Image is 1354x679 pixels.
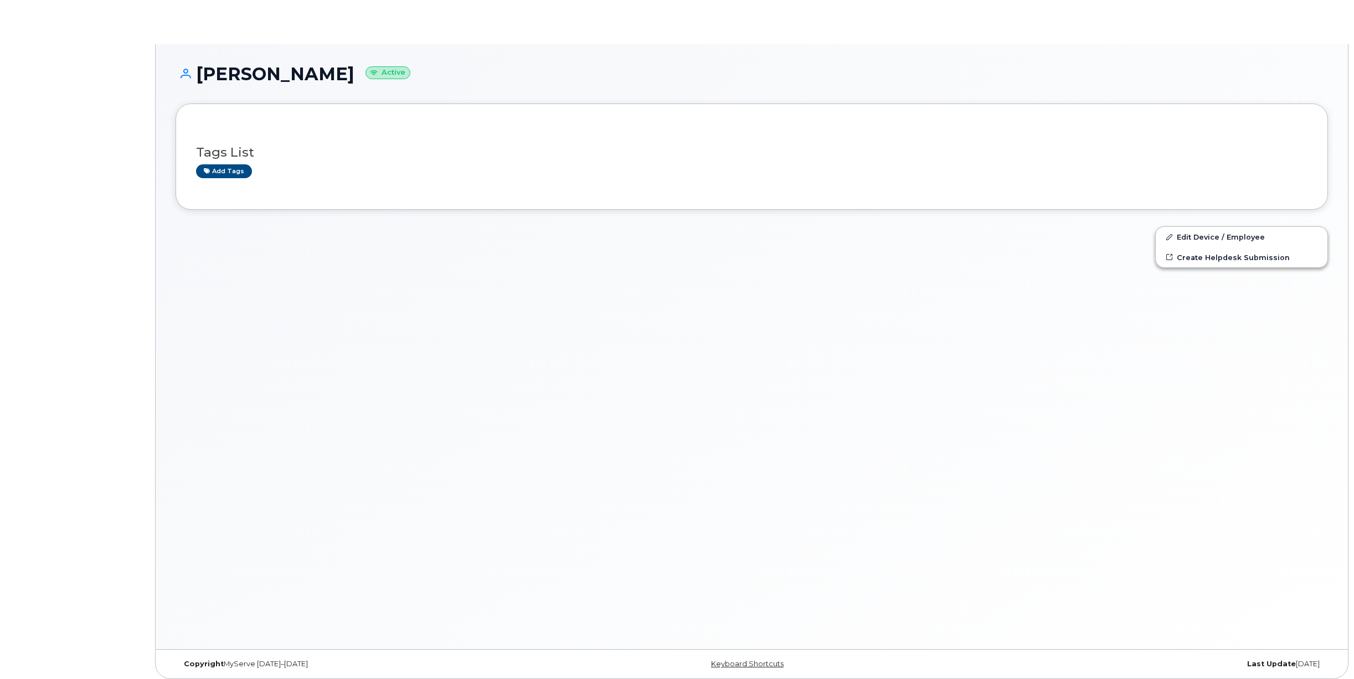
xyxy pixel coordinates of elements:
[1247,660,1296,668] strong: Last Update
[365,66,410,79] small: Active
[1156,227,1327,247] a: Edit Device / Employee
[944,660,1328,668] div: [DATE]
[1156,247,1327,267] a: Create Helpdesk Submission
[184,660,224,668] strong: Copyright
[176,660,560,668] div: MyServe [DATE]–[DATE]
[711,660,784,668] a: Keyboard Shortcuts
[176,64,1328,84] h1: [PERSON_NAME]
[196,164,252,178] a: Add tags
[196,146,1307,159] h3: Tags List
